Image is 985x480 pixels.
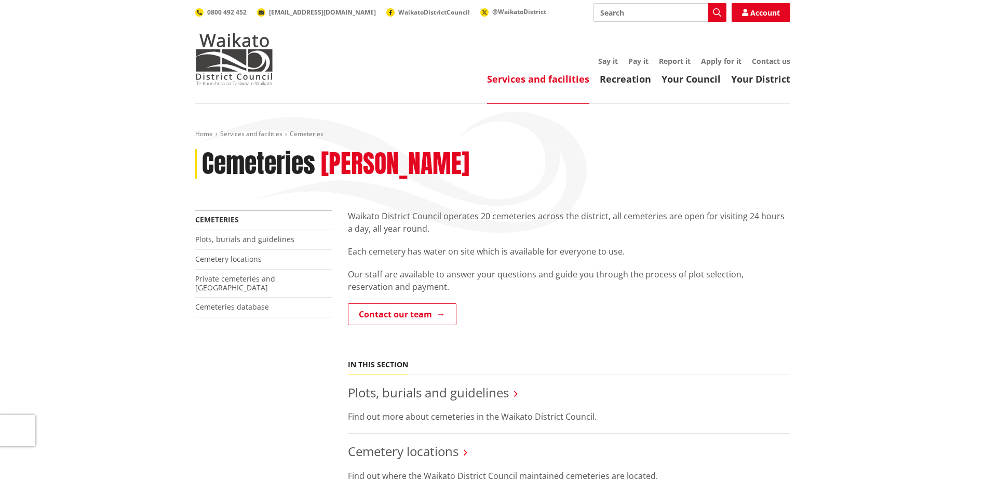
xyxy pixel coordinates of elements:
[348,410,790,423] p: Find out more about cemeteries in the Waikato District Council.
[662,73,721,85] a: Your Council
[628,56,649,66] a: Pay it
[195,129,213,138] a: Home
[731,73,790,85] a: Your District
[487,73,589,85] a: Services and facilities
[195,234,294,244] a: Plots, burials and guidelines
[348,268,790,293] p: Our staff are available to answer your questions and guide you through the process of plot select...
[195,8,247,17] a: 0800 492 452
[195,302,269,312] a: Cemeteries database
[195,254,262,264] a: Cemetery locations
[195,33,273,85] img: Waikato District Council - Te Kaunihera aa Takiwaa o Waikato
[195,215,239,224] a: Cemeteries
[202,149,315,179] h1: Cemeteries
[492,7,546,16] span: @WaikatoDistrict
[752,56,790,66] a: Contact us
[398,8,470,17] span: WaikatoDistrictCouncil
[195,274,275,292] a: Private cemeteries and [GEOGRAPHIC_DATA]
[732,3,790,22] a: Account
[659,56,691,66] a: Report it
[348,361,408,369] h5: In this section
[480,7,546,16] a: @WaikatoDistrict
[207,8,247,17] span: 0800 492 452
[195,130,790,139] nav: breadcrumb
[348,384,509,401] a: Plots, burials and guidelines
[386,8,470,17] a: WaikatoDistrictCouncil
[348,303,456,325] a: Contact our team
[321,149,469,179] h2: [PERSON_NAME]
[600,73,651,85] a: Recreation
[701,56,741,66] a: Apply for it
[348,443,458,460] a: Cemetery locations
[598,56,618,66] a: Say it
[269,8,376,17] span: [EMAIL_ADDRESS][DOMAIN_NAME]
[220,129,282,138] a: Services and facilities
[593,3,726,22] input: Search input
[348,245,790,258] p: Each cemetery has water on site which is available for everyone to use.
[257,8,376,17] a: [EMAIL_ADDRESS][DOMAIN_NAME]
[290,129,323,138] span: Cemeteries
[348,210,790,235] p: Waikato District Council operates 20 cemeteries across the district, all cemeteries are open for ...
